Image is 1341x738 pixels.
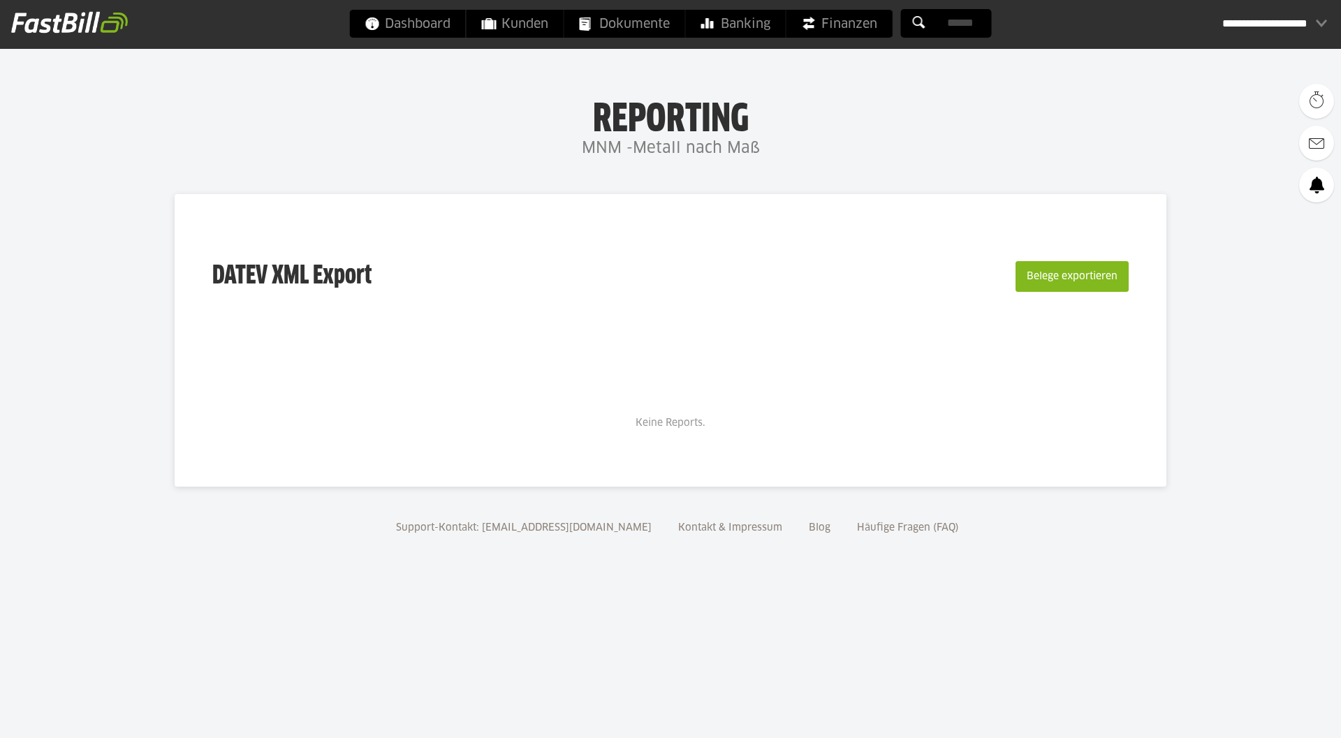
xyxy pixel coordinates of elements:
a: Dashboard [350,10,466,38]
iframe: Öffnet ein Widget, in dem Sie weitere Informationen finden [1233,696,1327,731]
a: Dokumente [564,10,685,38]
a: Support-Kontakt: [EMAIL_ADDRESS][DOMAIN_NAME] [391,523,657,533]
a: Finanzen [786,10,893,38]
h3: DATEV XML Export [212,232,372,321]
span: Finanzen [802,10,877,38]
span: Dashboard [365,10,450,38]
span: Dokumente [580,10,670,38]
span: Keine Reports. [636,418,705,428]
button: Belege exportieren [1016,261,1129,292]
a: Blog [804,523,835,533]
span: Kunden [482,10,548,38]
img: fastbill_logo_white.png [11,11,128,34]
h1: Reporting [140,98,1201,135]
span: Banking [701,10,770,38]
a: Kontakt & Impressum [673,523,787,533]
a: Häufige Fragen (FAQ) [852,523,964,533]
a: Kunden [467,10,564,38]
a: Banking [686,10,786,38]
